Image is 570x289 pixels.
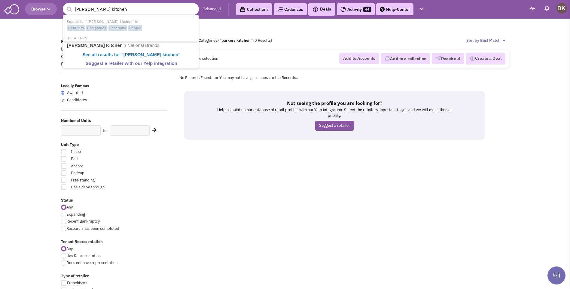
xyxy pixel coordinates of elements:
[236,3,272,15] a: Collections
[66,246,73,251] span: Any
[86,25,107,32] span: Companies
[67,156,134,162] span: Pad
[376,3,413,15] a: Help-Center
[67,97,87,102] span: Candidates
[312,6,319,13] img: icon-deals.svg
[61,91,65,95] img: locallyfamous-largeicon.png
[108,25,127,32] span: Locations
[86,61,177,66] b: Suggest a retailer with our Yelp integration
[63,3,199,15] input: Search
[61,61,75,67] a: People
[203,6,221,12] a: Advanced
[61,118,167,124] label: Number of Units
[312,6,331,12] span: Deals
[61,83,167,89] label: Locally Famous
[432,53,464,64] button: Reach out
[436,56,441,61] img: VectorPaper_Plane.png
[385,56,390,61] img: icon-collection-lavender.png
[128,25,142,32] span: People
[148,126,157,134] div: Search Nearby
[123,43,160,48] span: in National Brands
[277,7,283,11] img: Cadences_logo.png
[67,90,83,95] span: Awarded
[61,53,84,59] a: Companies
[66,253,101,258] span: Has Representation
[381,53,430,64] button: Add to a collection
[193,38,272,43] span: All Categories (0 Results)
[240,7,245,12] img: icon-collection-lavender-black.svg
[66,212,85,217] span: Expanding
[363,7,371,12] span: 44
[66,260,117,265] span: Does not have representation
[123,52,178,57] b: [PERSON_NAME] kitchen
[61,239,167,245] label: Tenant Representation
[66,219,100,224] span: Recent Bankruptcy
[61,98,65,102] img: locallyfamous-upvote.png
[311,5,333,13] button: Deals
[4,3,19,14] img: SmartAdmin
[67,25,85,32] span: Retailers
[337,3,375,15] a: Activity44
[214,100,455,106] h5: Not seeing the profile you are looking for?
[65,50,198,59] a: See all results for "[PERSON_NAME] kitchen"
[65,41,198,50] a: [PERSON_NAME] Kitchenin National Brands
[67,43,123,48] b: [PERSON_NAME] Kitchen
[67,149,134,155] span: Inline
[214,107,455,118] p: Help us build up our database of retail profiles with our Yelp integration. Select the retailers ...
[61,198,167,203] label: Status
[67,163,134,169] span: Anchor
[556,3,567,14] img: Donnie Keller
[220,38,253,43] b: "parkers kitchen'"
[380,7,385,12] img: help.png
[67,178,134,183] span: Free standing
[315,121,354,131] a: Suggest a retailer
[67,184,134,190] span: Has a drive through
[31,6,50,12] span: Browse
[83,52,181,57] b: See all results for " "
[67,170,134,176] span: Endcap
[340,7,346,12] img: Activity.png
[61,273,167,279] label: Type of retailer
[66,226,119,231] span: Research has been completed
[339,53,379,64] button: Add to Accounts
[466,53,505,65] button: Create a Deal
[65,59,198,68] a: Suggest a retailer with our Yelp integration
[470,55,475,62] img: Deal-Dollar.png
[64,35,198,41] li: RETAILERS
[25,3,57,15] button: Browse
[103,128,106,134] label: to
[61,46,81,52] a: Locations
[217,38,220,43] span: >
[67,280,87,285] span: Franchisors
[61,38,79,44] a: Retailers
[64,18,198,32] li: Search for "[PERSON_NAME] kitchen" in
[66,205,73,210] span: Any
[274,3,307,15] a: Cadences
[61,142,167,148] label: Unit Type
[179,75,300,80] span: No Records Found...or You may not have geo access to the Records...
